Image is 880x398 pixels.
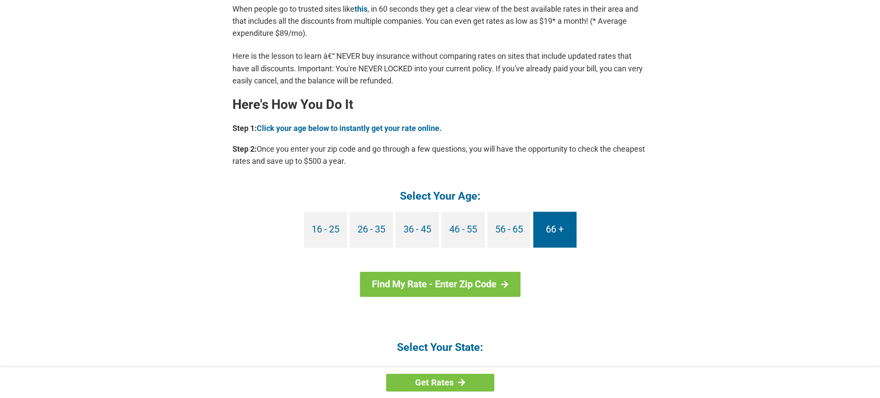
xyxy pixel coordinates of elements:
[355,4,367,13] a: this
[232,124,257,133] b: Step 1:
[350,212,393,248] a: 26 - 35
[304,212,347,248] a: 16 - 25
[232,189,648,203] h4: Select Your Age:
[396,212,439,248] a: 36 - 45
[386,374,494,392] a: Get Rates
[232,50,648,86] p: Here is the lesson to learn â€“ NEVER buy insurance without comparing rates on sites that include...
[442,212,485,248] a: 46 - 55
[232,143,648,167] p: Once you enter your zip code and go through a few questions, you will have the opportunity to che...
[232,98,648,111] h2: Here's How You Do It
[257,124,442,133] a: Click your age below to instantly get your rate online.
[232,3,648,39] p: When people go to trusted sites like , in 60 seconds they get a clear view of the best available ...
[487,212,531,248] a: 56 - 65
[232,340,648,354] h4: Select Your State:
[360,272,520,297] a: Find My Rate - Enter Zip Code
[533,212,577,248] a: 66 +
[232,144,257,153] b: Step 2:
